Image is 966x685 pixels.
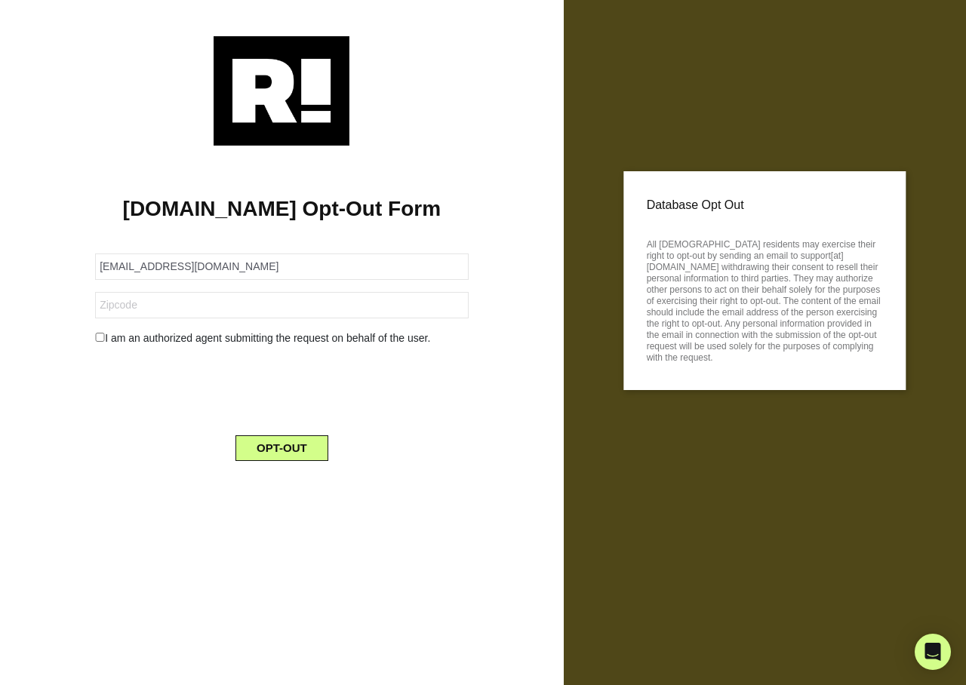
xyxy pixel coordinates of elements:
[167,358,396,417] iframe: reCAPTCHA
[915,634,951,670] div: Open Intercom Messenger
[95,253,468,280] input: Email Address
[84,330,479,346] div: I am an authorized agent submitting the request on behalf of the user.
[95,292,468,318] input: Zipcode
[647,235,883,364] p: All [DEMOGRAPHIC_DATA] residents may exercise their right to opt-out by sending an email to suppo...
[214,36,349,146] img: Retention.com
[235,435,328,461] button: OPT-OUT
[647,194,883,217] p: Database Opt Out
[23,196,541,222] h1: [DOMAIN_NAME] Opt-Out Form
